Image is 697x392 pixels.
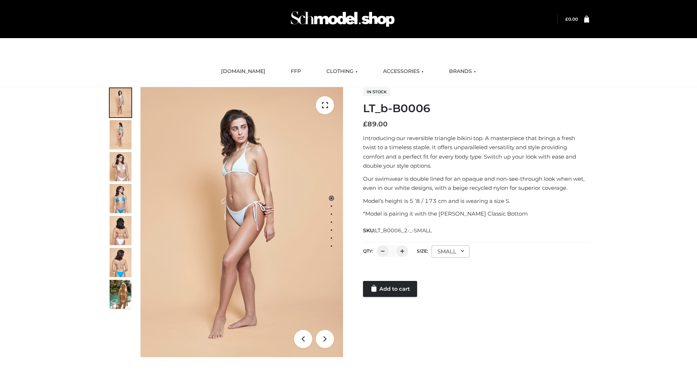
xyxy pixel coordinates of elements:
[363,87,390,96] span: In stock
[363,120,388,128] bdi: 89.00
[363,281,417,297] a: Add to cart
[110,184,131,213] img: ArielClassicBikiniTop_CloudNine_AzureSky_OW114ECO_4-scaled.jpg
[110,120,131,149] img: ArielClassicBikiniTop_CloudNine_AzureSky_OW114ECO_2-scaled.jpg
[375,227,432,234] span: LT_B0006_2-_-SMALL
[417,248,428,254] label: Size:
[565,16,578,22] bdi: 0.00
[363,209,589,219] p: *Model is pairing it with the [PERSON_NAME] Classic Bottom
[110,280,131,309] img: Arieltop_CloudNine_AzureSky2.jpg
[216,64,271,79] a: [DOMAIN_NAME]
[110,88,131,117] img: ArielClassicBikiniTop_CloudNine_AzureSky_OW114ECO_1-scaled.jpg
[378,64,429,79] a: ACCESSORIES
[321,64,363,79] a: CLOTHING
[363,134,589,171] p: Introducing our reversible triangle bikini top. A masterpiece that brings a fresh twist to a time...
[363,196,589,206] p: Model’s height is 5 ‘8 / 173 cm and is wearing a size S.
[140,87,343,357] img: ArielClassicBikiniTop_CloudNine_AzureSky_OW114ECO_1
[363,120,367,128] span: £
[110,216,131,245] img: ArielClassicBikiniTop_CloudNine_AzureSky_OW114ECO_7-scaled.jpg
[432,245,469,258] div: SMALL
[444,64,481,79] a: BRANDS
[565,16,578,22] a: £0.00
[285,64,306,79] a: FFP
[363,174,589,193] p: Our swimwear is double lined for an opaque and non-see-through look when wet, even in our white d...
[288,5,397,33] img: Schmodel Admin 964
[363,102,589,115] h1: LT_b-B0006
[565,16,568,22] span: £
[110,248,131,277] img: ArielClassicBikiniTop_CloudNine_AzureSky_OW114ECO_8-scaled.jpg
[110,152,131,181] img: ArielClassicBikiniTop_CloudNine_AzureSky_OW114ECO_3-scaled.jpg
[363,248,373,254] label: QTY:
[363,226,432,235] span: SKU:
